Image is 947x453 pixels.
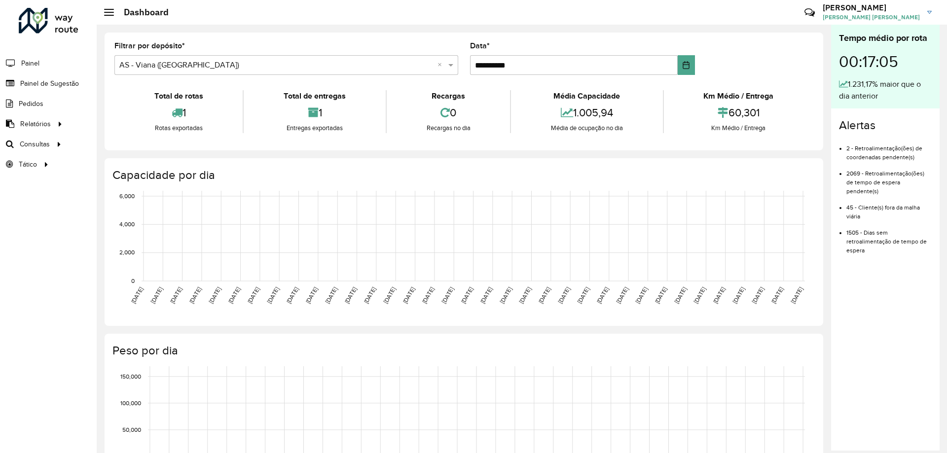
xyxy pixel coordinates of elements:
text: [DATE] [673,286,688,305]
text: 0 [131,278,135,284]
div: 1 [117,102,240,123]
text: [DATE] [266,286,280,305]
label: Filtrar por depósito [114,40,185,52]
text: [DATE] [751,286,765,305]
text: [DATE] [712,286,726,305]
h4: Alertas [839,118,932,133]
text: [DATE] [324,286,338,305]
div: 00:17:05 [839,45,932,78]
text: [DATE] [692,286,707,305]
text: [DATE] [595,286,610,305]
text: [DATE] [208,286,222,305]
text: [DATE] [615,286,629,305]
div: Média Capacidade [513,90,660,102]
text: [DATE] [576,286,590,305]
div: Média de ocupação no dia [513,123,660,133]
div: Rotas exportadas [117,123,240,133]
text: [DATE] [304,286,319,305]
div: Km Médio / Entrega [666,90,811,102]
text: [DATE] [343,286,358,305]
div: 60,301 [666,102,811,123]
text: [DATE] [518,286,532,305]
div: Tempo médio por rota [839,32,932,45]
span: Clear all [437,59,446,71]
div: Recargas no dia [389,123,508,133]
li: 1505 - Dias sem retroalimentação de tempo de espera [846,221,932,255]
text: 150,000 [120,373,141,380]
h4: Peso por dia [112,344,813,358]
text: [DATE] [557,286,571,305]
span: Relatórios [20,119,51,129]
h3: [PERSON_NAME] [823,3,920,12]
span: Pedidos [19,99,43,109]
button: Choose Date [678,55,695,75]
span: Painel de Sugestão [20,78,79,89]
div: 1.005,94 [513,102,660,123]
div: 0 [389,102,508,123]
span: Tático [19,159,37,170]
text: [DATE] [130,286,144,305]
text: [DATE] [654,286,668,305]
text: [DATE] [479,286,493,305]
text: [DATE] [227,286,241,305]
label: Data [470,40,490,52]
text: [DATE] [169,286,183,305]
h4: Capacidade por dia [112,168,813,182]
text: [DATE] [770,286,784,305]
text: [DATE] [285,286,299,305]
text: 6,000 [119,193,135,199]
text: [DATE] [421,286,435,305]
span: Painel [21,58,39,69]
div: Total de entregas [246,90,383,102]
div: Recargas [389,90,508,102]
div: 1.231,17% maior que o dia anterior [839,78,932,102]
h2: Dashboard [114,7,169,18]
text: [DATE] [382,286,397,305]
div: Km Médio / Entrega [666,123,811,133]
text: [DATE] [188,286,202,305]
text: [DATE] [790,286,804,305]
text: [DATE] [246,286,260,305]
text: [DATE] [537,286,551,305]
li: 45 - Cliente(s) fora da malha viária [846,196,932,221]
text: [DATE] [401,286,416,305]
text: 4,000 [119,221,135,227]
text: [DATE] [731,286,746,305]
text: [DATE] [440,286,455,305]
text: [DATE] [499,286,513,305]
span: Consultas [20,139,50,149]
li: 2069 - Retroalimentação(ões) de tempo de espera pendente(s) [846,162,932,196]
text: [DATE] [634,286,649,305]
span: [PERSON_NAME] [PERSON_NAME] [823,13,920,22]
a: Contato Rápido [799,2,820,23]
div: Total de rotas [117,90,240,102]
text: 50,000 [122,426,141,433]
div: 1 [246,102,383,123]
text: [DATE] [363,286,377,305]
text: 2,000 [119,249,135,256]
li: 2 - Retroalimentação(ões) de coordenadas pendente(s) [846,137,932,162]
text: 100,000 [120,400,141,406]
text: [DATE] [460,286,474,305]
div: Entregas exportadas [246,123,383,133]
text: [DATE] [149,286,164,305]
